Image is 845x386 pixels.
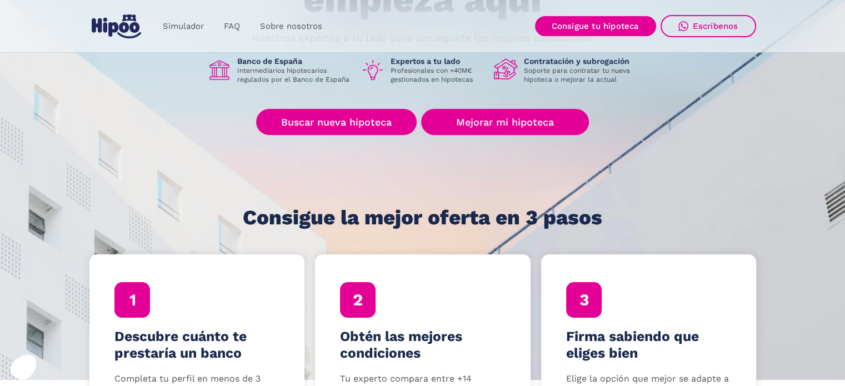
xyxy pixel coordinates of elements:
[89,10,144,43] a: home
[535,16,656,36] a: Consigue tu hipoteca
[114,328,279,362] h4: Descubre cuánto te prestaría un banco
[214,16,250,37] a: FAQ
[153,16,214,37] a: Simulador
[237,66,352,84] p: Intermediarios hipotecarios regulados por el Banco de España
[566,328,731,362] h4: Firma sabiendo que eliges bien
[524,56,638,66] h1: Contratación y subrogación
[256,109,417,135] a: Buscar nueva hipoteca
[421,109,588,135] a: Mejorar mi hipoteca
[524,66,638,84] p: Soporte para contratar tu nueva hipoteca o mejorar la actual
[693,21,738,31] div: Escríbenos
[391,56,485,66] h1: Expertos a tu lado
[237,56,352,66] h1: Banco de España
[661,15,756,37] a: Escríbenos
[340,328,506,362] h4: Obtén las mejores condiciones
[243,207,602,229] h1: Consigue la mejor oferta en 3 pasos
[391,66,485,84] p: Profesionales con +40M€ gestionados en hipotecas
[250,16,332,37] a: Sobre nosotros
